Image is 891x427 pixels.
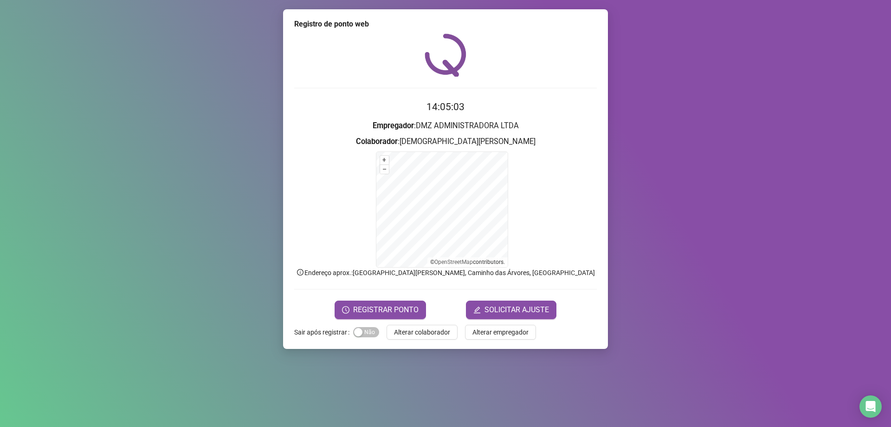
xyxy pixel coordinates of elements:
button: editSOLICITAR AJUSTE [466,301,556,319]
p: Endereço aprox. : [GEOGRAPHIC_DATA][PERSON_NAME], Caminho das Árvores, [GEOGRAPHIC_DATA] [294,268,597,278]
span: REGISTRAR PONTO [353,304,419,315]
img: QRPoint [425,33,466,77]
span: edit [473,306,481,314]
li: © contributors. [430,259,505,265]
h3: : [DEMOGRAPHIC_DATA][PERSON_NAME] [294,136,597,148]
strong: Empregador [373,121,414,130]
span: SOLICITAR AJUSTE [484,304,549,315]
button: Alterar empregador [465,325,536,340]
button: REGISTRAR PONTO [335,301,426,319]
span: clock-circle [342,306,349,314]
label: Sair após registrar [294,325,353,340]
span: Alterar colaborador [394,327,450,337]
a: OpenStreetMap [434,259,473,265]
time: 14:05:03 [426,101,465,112]
button: + [380,156,389,164]
button: Alterar colaborador [387,325,458,340]
span: Alterar empregador [472,327,529,337]
button: – [380,165,389,174]
div: Registro de ponto web [294,19,597,30]
h3: : DMZ ADMINISTRADORA LTDA [294,120,597,132]
strong: Colaborador [356,137,398,146]
div: Open Intercom Messenger [859,395,882,418]
span: info-circle [296,268,304,276]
